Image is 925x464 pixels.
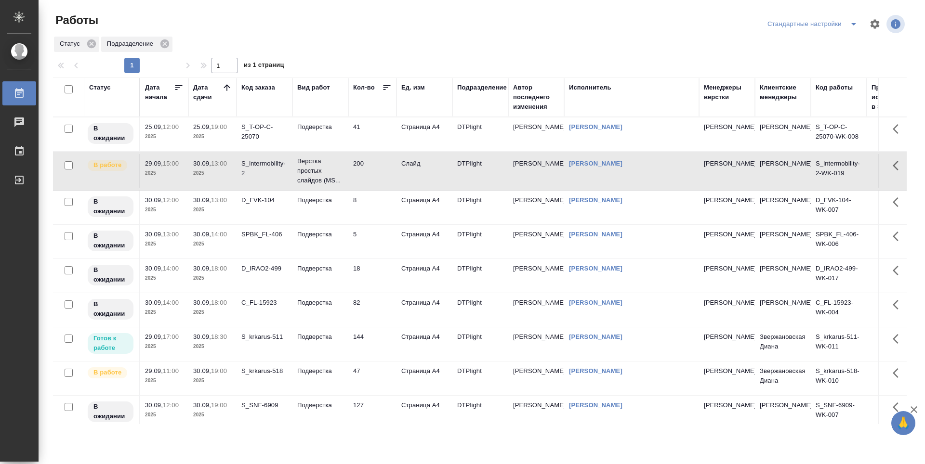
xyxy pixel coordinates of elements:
[193,299,211,306] p: 30.09,
[53,13,98,28] span: Работы
[193,132,232,142] p: 2025
[508,396,564,429] td: [PERSON_NAME]
[145,273,184,283] p: 2025
[163,231,179,238] p: 13:00
[452,154,508,188] td: DTPlight
[145,410,184,420] p: 2025
[87,159,134,172] div: Исполнитель выполняет работу
[93,402,128,421] p: В ожидании
[887,259,910,282] button: Здесь прячутся важные кнопки
[211,367,227,374] p: 19:00
[863,13,886,36] span: Настроить таблицу
[193,205,232,215] p: 2025
[811,396,867,429] td: S_SNF-6909-WK-007
[193,342,232,351] p: 2025
[297,400,344,410] p: Подверстка
[508,117,564,151] td: [PERSON_NAME]
[816,83,853,92] div: Код работы
[163,299,179,306] p: 14:00
[193,83,222,102] div: Дата сдачи
[193,160,211,167] p: 30.09,
[396,361,452,395] td: Страница А4
[452,327,508,361] td: DTPlight
[513,83,559,112] div: Автор последнего изменения
[457,83,507,92] div: Подразделение
[508,293,564,327] td: [PERSON_NAME]
[145,239,184,249] p: 2025
[348,259,396,293] td: 18
[452,293,508,327] td: DTPlight
[297,366,344,376] p: Подверстка
[755,396,811,429] td: [PERSON_NAME]
[145,265,163,272] p: 30.09,
[569,83,611,92] div: Исполнитель
[569,367,622,374] a: [PERSON_NAME]
[895,413,912,433] span: 🙏
[811,361,867,395] td: S_krkarus-518-WK-010
[163,196,179,204] p: 12:00
[193,308,232,317] p: 2025
[396,396,452,429] td: Страница А4
[887,117,910,141] button: Здесь прячутся важные кнопки
[569,265,622,272] a: [PERSON_NAME]
[755,327,811,361] td: Звержановская Диана
[163,123,179,130] p: 12:00
[93,334,128,353] p: Готов к работе
[891,411,915,435] button: 🙏
[452,259,508,293] td: DTPlight
[508,259,564,293] td: [PERSON_NAME]
[89,83,111,92] div: Статус
[193,196,211,204] p: 30.09,
[704,400,750,410] p: [PERSON_NAME]
[54,37,99,52] div: Статус
[241,159,288,178] div: S_intermobility-2
[297,156,344,185] p: Верстка простых слайдов (MS...
[811,117,867,151] td: S_T-OP-C-25070-WK-008
[101,37,172,52] div: Подразделение
[887,191,910,214] button: Здесь прячутся важные кнопки
[211,231,227,238] p: 14:00
[396,293,452,327] td: Страница А4
[145,168,184,178] p: 2025
[887,225,910,248] button: Здесь прячутся важные кнопки
[163,160,179,167] p: 15:00
[508,361,564,395] td: [PERSON_NAME]
[87,400,134,423] div: Исполнитель назначен, приступать к работе пока рано
[811,191,867,224] td: D_FVK-104-WK-007
[297,264,344,273] p: Подверстка
[297,195,344,205] p: Подверстка
[704,83,750,102] div: Менеджеры верстки
[755,225,811,258] td: [PERSON_NAME]
[297,83,330,92] div: Вид работ
[811,327,867,361] td: S_krkarus-511-WK-011
[87,366,134,379] div: Исполнитель выполняет работу
[755,191,811,224] td: [PERSON_NAME]
[145,342,184,351] p: 2025
[704,366,750,376] p: [PERSON_NAME]
[193,168,232,178] p: 2025
[811,293,867,327] td: C_FL-15923-WK-004
[348,361,396,395] td: 47
[348,154,396,188] td: 200
[508,191,564,224] td: [PERSON_NAME]
[193,367,211,374] p: 30.09,
[145,123,163,130] p: 25.09,
[145,376,184,386] p: 2025
[193,123,211,130] p: 25.09,
[508,225,564,258] td: [PERSON_NAME]
[755,293,811,327] td: [PERSON_NAME]
[163,367,179,374] p: 11:00
[193,410,232,420] p: 2025
[211,299,227,306] p: 18:00
[163,333,179,340] p: 17:00
[107,39,157,49] p: Подразделение
[145,196,163,204] p: 30.09,
[348,396,396,429] td: 127
[452,191,508,224] td: DTPlight
[760,83,806,102] div: Клиентские менеджеры
[297,332,344,342] p: Подверстка
[87,230,134,252] div: Исполнитель назначен, приступать к работе пока рано
[193,265,211,272] p: 30.09,
[145,367,163,374] p: 29.09,
[145,333,163,340] p: 29.09,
